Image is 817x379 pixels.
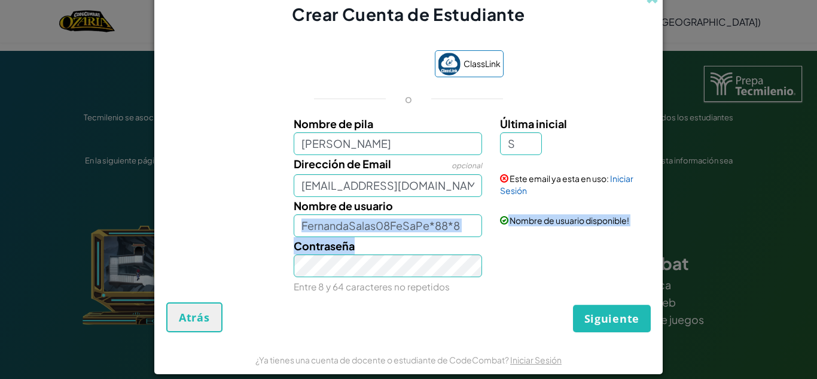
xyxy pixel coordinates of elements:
[500,173,633,196] a: Iniciar Sesión
[464,55,501,72] span: ClassLink
[307,51,429,78] iframe: Sign in with Google Button
[255,354,510,365] span: ¿Ya tienes una cuenta de docente o estudiante de CodeCombat?
[294,157,391,171] span: Dirección de Email
[510,173,609,184] span: Este email ya esta en uso:
[500,117,567,131] span: Última inicial
[294,199,393,213] span: Nombre de usuario
[294,281,450,292] small: Entre 8 y 64 caracteres no repetidos
[510,354,562,365] a: Iniciar Sesión
[294,117,373,131] span: Nombre de pila
[292,4,525,25] span: Crear Cuenta de Estudiante
[438,53,461,75] img: classlink-logo-small.png
[584,311,639,326] span: Siguiente
[405,92,412,106] p: o
[294,239,355,253] span: Contraseña
[179,310,210,325] span: Atrás
[166,302,222,332] button: Atrás
[573,305,651,332] button: Siguiente
[452,161,482,170] span: opcional
[510,215,629,226] span: Nombre de usuario disponible!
